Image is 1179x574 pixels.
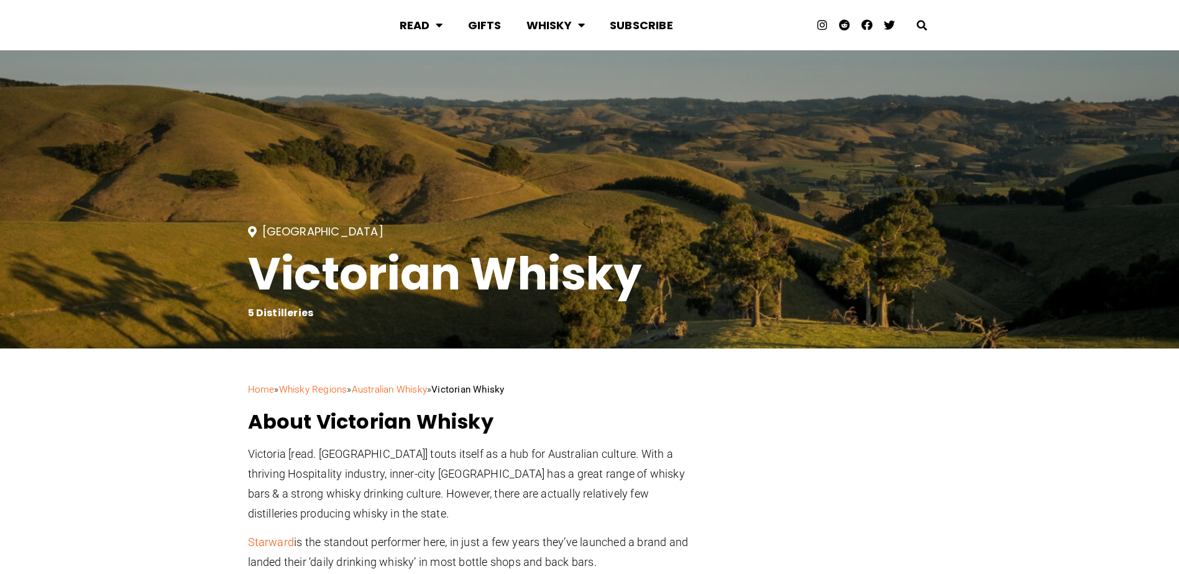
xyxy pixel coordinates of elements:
a: Gifts [456,9,514,42]
a: [GEOGRAPHIC_DATA] [248,224,383,239]
a: Whisky Regions [279,384,347,395]
strong: Victorian Whisky [431,384,504,395]
a: Home [248,384,275,395]
h2: About Victorian Whisky [248,409,700,434]
h1: Victorian Whisky [248,249,932,299]
p: Victoria [read. [GEOGRAPHIC_DATA]] touts itself as a hub for Australian culture. With a thriving ... [248,444,700,524]
a: Read [387,9,456,42]
a: Starward [248,535,295,549]
span: » » » [248,384,505,395]
a: Whisky [514,9,597,42]
span: [GEOGRAPHIC_DATA] [259,224,383,239]
a: Australian Whisky [352,384,427,395]
span: 5 Distilleries [248,309,314,317]
p: is the standout performer here, in just a few years they’ve launched a brand and landed their ‘da... [248,532,700,572]
img: Whisky + Tailor Logo [248,16,375,34]
a: Subscribe [597,9,686,42]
